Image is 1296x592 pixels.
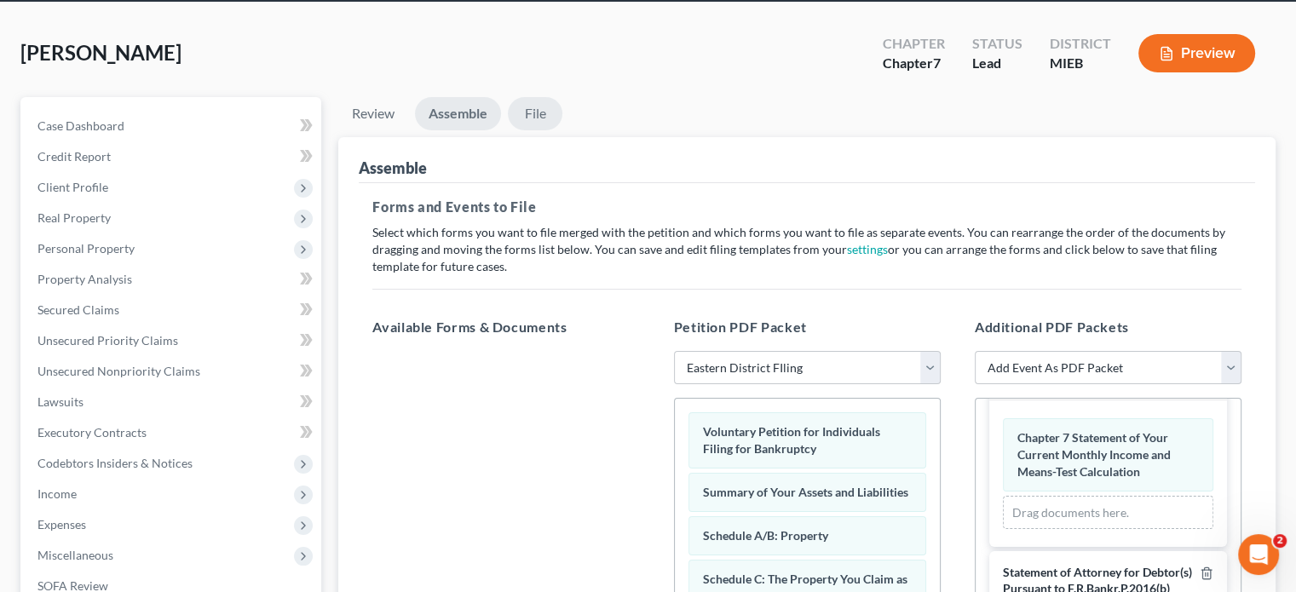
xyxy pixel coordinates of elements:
span: Unsecured Nonpriority Claims [37,364,200,378]
span: Personal Property [37,241,135,256]
span: Codebtors Insiders & Notices [37,456,193,470]
a: Assemble [415,97,501,130]
span: Petition PDF Packet [674,319,807,335]
a: Executory Contracts [24,417,321,448]
a: Unsecured Priority Claims [24,325,321,356]
span: Executory Contracts [37,425,147,440]
div: Assemble [359,158,427,178]
span: Expenses [37,517,86,532]
a: Secured Claims [24,295,321,325]
span: Case Dashboard [37,118,124,133]
span: Secured Claims [37,302,119,317]
a: File [508,97,562,130]
button: Preview [1138,34,1255,72]
p: Select which forms you want to file merged with the petition and which forms you want to file as ... [372,224,1241,275]
div: MIEB [1050,54,1111,73]
h5: Additional PDF Packets [975,317,1241,337]
span: 2 [1273,534,1287,548]
span: Unsecured Priority Claims [37,333,178,348]
span: Lawsuits [37,394,84,409]
span: Credit Report [37,149,111,164]
iframe: Intercom live chat [1238,534,1279,575]
span: Property Analysis [37,272,132,286]
span: Real Property [37,210,111,225]
a: settings [847,242,888,256]
div: Chapter [883,34,945,54]
a: Property Analysis [24,264,321,295]
a: Case Dashboard [24,111,321,141]
span: Schedule A/B: Property [703,528,828,543]
span: Miscellaneous [37,548,113,562]
span: Summary of Your Assets and Liabilities [703,485,908,499]
a: Lawsuits [24,387,321,417]
div: Drag documents here. [1003,496,1213,530]
span: Chapter 7 Statement of Your Current Monthly Income and Means-Test Calculation [1017,430,1171,479]
span: [PERSON_NAME] [20,40,181,65]
div: Lead [972,54,1022,73]
div: Status [972,34,1022,54]
span: Voluntary Petition for Individuals Filing for Bankruptcy [703,424,880,456]
a: Unsecured Nonpriority Claims [24,356,321,387]
a: Credit Report [24,141,321,172]
div: District [1050,34,1111,54]
a: Review [338,97,408,130]
h5: Available Forms & Documents [372,317,639,337]
div: Chapter [883,54,945,73]
h5: Forms and Events to File [372,197,1241,217]
span: Income [37,486,77,501]
span: Client Profile [37,180,108,194]
span: 7 [933,55,941,71]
